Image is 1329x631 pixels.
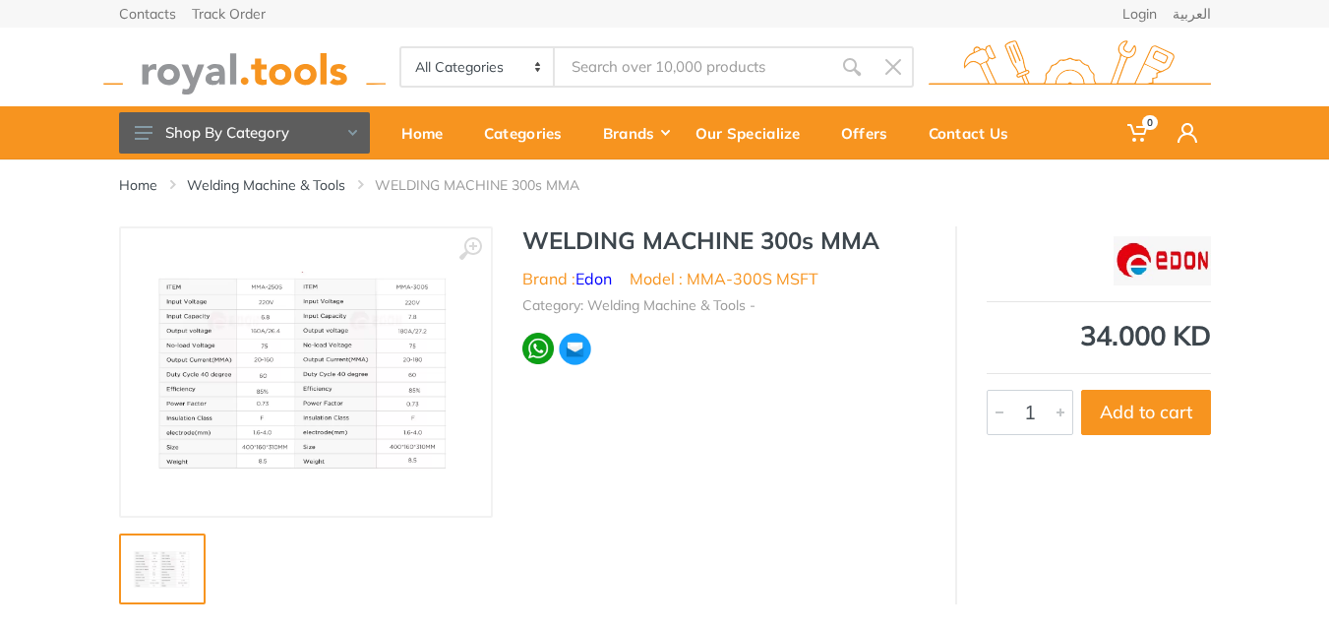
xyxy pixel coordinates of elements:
[119,175,1211,195] nav: breadcrumb
[929,40,1211,95] img: royal.tools Logo
[987,322,1211,349] div: 34.000 KD
[827,106,915,159] a: Offers
[187,175,345,195] a: Welding Machine & Tools
[192,7,266,21] a: Track Order
[522,295,755,316] li: Category: Welding Machine & Tools -
[119,534,206,604] a: Royal Tools - WELDING MACHINE 300s MMA
[589,112,682,154] div: Brands
[470,112,589,154] div: Categories
[630,267,818,290] li: Model : MMA-300S MSFT
[522,333,554,364] img: wa.webp
[401,48,556,86] select: Category
[141,272,471,473] img: Royal Tools - WELDING MACHINE 300s MMA
[575,269,612,288] a: Edon
[682,106,827,159] a: Our Specialize
[119,175,157,195] a: Home
[682,112,827,154] div: Our Specialize
[827,112,915,154] div: Offers
[119,112,370,154] button: Shop By Category
[1173,7,1211,21] a: العربية
[1114,236,1211,285] img: Edon
[375,175,609,195] li: WELDING MACHINE 300s MMA
[915,112,1036,154] div: Contact Us
[131,545,194,593] img: Royal Tools - WELDING MACHINE 300s MMA
[1081,390,1211,435] button: Add to cart
[915,106,1036,159] a: Contact Us
[558,332,592,366] img: ma.webp
[470,106,589,159] a: Categories
[119,7,176,21] a: Contacts
[522,267,612,290] li: Brand :
[555,46,830,88] input: Site search
[1142,115,1158,130] span: 0
[1114,106,1164,159] a: 0
[1122,7,1157,21] a: Login
[388,106,470,159] a: Home
[103,40,386,95] img: royal.tools Logo
[388,112,470,154] div: Home
[522,226,926,255] h1: WELDING MACHINE 300s MMA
